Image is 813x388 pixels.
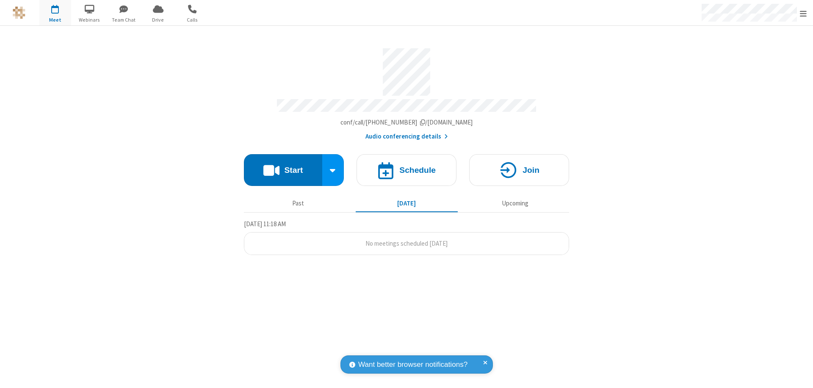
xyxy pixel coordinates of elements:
[244,42,569,141] section: Account details
[523,166,539,174] h4: Join
[177,16,208,24] span: Calls
[365,239,448,247] span: No meetings scheduled [DATE]
[322,154,344,186] div: Start conference options
[284,166,303,174] h4: Start
[464,195,566,211] button: Upcoming
[108,16,140,24] span: Team Chat
[13,6,25,19] img: QA Selenium DO NOT DELETE OR CHANGE
[357,154,456,186] button: Schedule
[74,16,105,24] span: Webinars
[358,359,467,370] span: Want better browser notifications?
[142,16,174,24] span: Drive
[792,366,807,382] iframe: Chat
[469,154,569,186] button: Join
[340,118,473,126] span: Copy my meeting room link
[39,16,71,24] span: Meet
[340,118,473,127] button: Copy my meeting room linkCopy my meeting room link
[244,154,322,186] button: Start
[356,195,458,211] button: [DATE]
[399,166,436,174] h4: Schedule
[365,132,448,141] button: Audio conferencing details
[244,219,569,255] section: Today's Meetings
[247,195,349,211] button: Past
[244,220,286,228] span: [DATE] 11:18 AM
